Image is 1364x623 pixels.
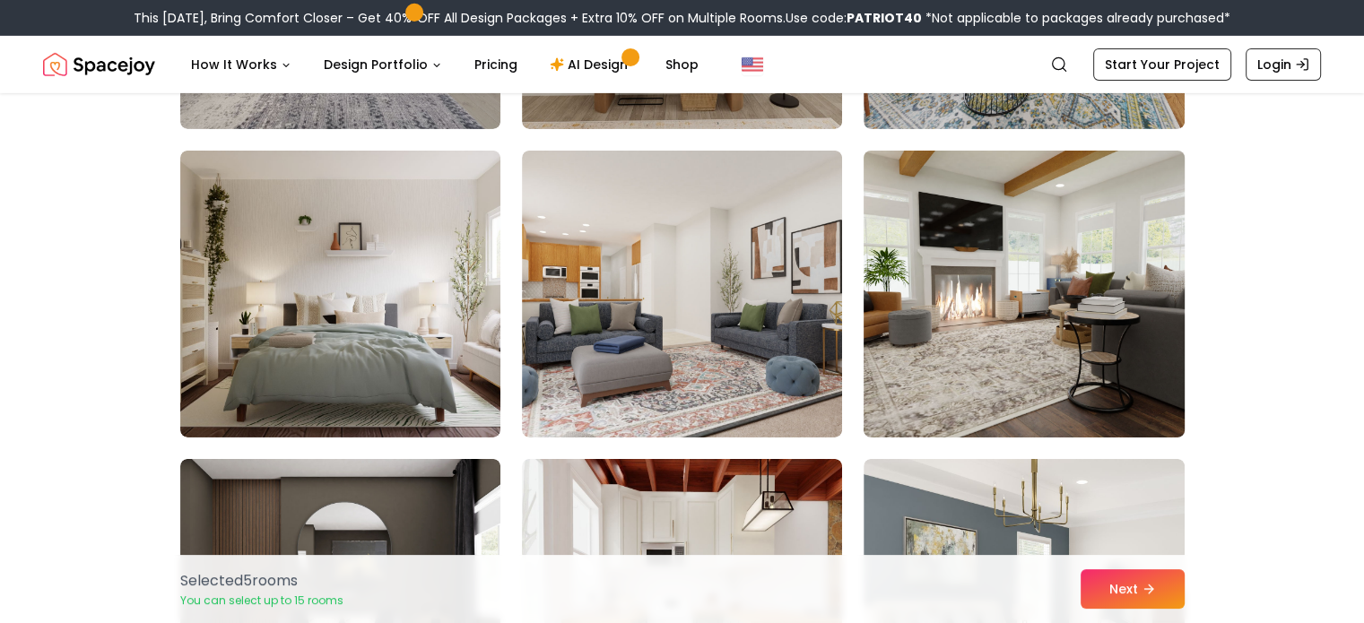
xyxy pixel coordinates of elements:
[922,9,1230,27] span: *Not applicable to packages already purchased*
[43,36,1321,93] nav: Global
[180,570,343,592] p: Selected 5 room s
[856,143,1192,445] img: Room room-60
[134,9,1230,27] div: This [DATE], Bring Comfort Closer – Get 40% OFF All Design Packages + Extra 10% OFF on Multiple R...
[1246,48,1321,81] a: Login
[1093,48,1231,81] a: Start Your Project
[177,47,306,82] button: How It Works
[535,47,647,82] a: AI Design
[522,151,842,437] img: Room room-59
[180,593,343,608] p: You can select up to 15 rooms
[1081,569,1185,609] button: Next
[847,9,922,27] b: PATRIOT40
[43,47,155,82] img: Spacejoy Logo
[43,47,155,82] a: Spacejoy
[786,9,922,27] span: Use code:
[180,151,500,437] img: Room room-58
[742,54,763,75] img: United States
[177,47,713,82] nav: Main
[651,47,713,82] a: Shop
[460,47,532,82] a: Pricing
[309,47,456,82] button: Design Portfolio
